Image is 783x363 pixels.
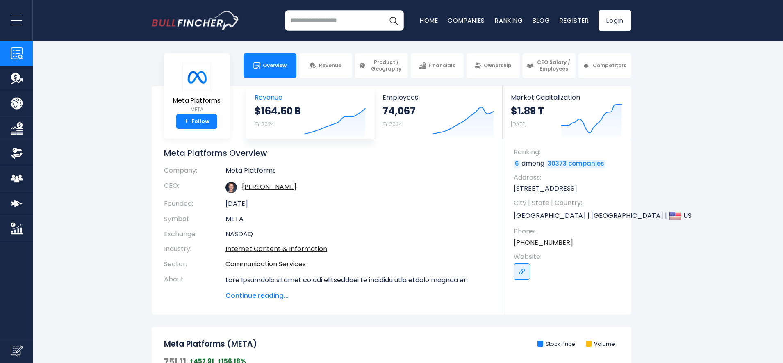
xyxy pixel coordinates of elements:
[255,94,366,101] span: Revenue
[225,167,490,178] td: Meta Platforms
[225,291,490,301] span: Continue reading...
[225,196,490,212] td: [DATE]
[299,53,352,78] a: Revenue
[383,10,404,31] button: Search
[586,341,615,348] li: Volume
[503,86,630,139] a: Market Capitalization $1.89 T [DATE]
[173,97,221,104] span: Meta Platforms
[514,263,530,280] a: Go to link
[382,105,416,117] strong: 74,067
[537,341,575,348] li: Stock Price
[495,16,523,25] a: Ranking
[448,16,485,25] a: Companies
[11,147,23,160] img: Ownership
[514,160,520,168] a: 6
[173,63,221,114] a: Meta Platforms META
[225,212,490,227] td: META
[244,53,296,78] a: Overview
[599,10,631,31] a: Login
[164,196,225,212] th: Founded:
[523,53,576,78] a: CEO Salary / Employees
[164,212,225,227] th: Symbol:
[514,159,623,168] p: among
[514,173,623,182] span: Address:
[164,178,225,196] th: CEO:
[382,94,494,101] span: Employees
[225,259,306,269] a: Communication Services
[514,252,623,261] span: Website:
[428,62,455,69] span: Financials
[164,148,490,158] h1: Meta Platforms Overview
[382,121,402,128] small: FY 2024
[152,11,240,30] a: Go to homepage
[164,167,225,178] th: Company:
[514,238,573,247] a: [PHONE_NUMBER]
[511,121,526,128] small: [DATE]
[411,53,464,78] a: Financials
[164,242,225,257] th: Industry:
[164,257,225,272] th: Sector:
[255,105,301,117] strong: $164.50 B
[225,227,490,242] td: NASDAQ
[225,182,237,193] img: mark-zuckerberg.jpg
[420,16,438,25] a: Home
[560,16,589,25] a: Register
[511,105,544,117] strong: $1.89 T
[533,16,550,25] a: Blog
[514,210,623,222] p: [GEOGRAPHIC_DATA] | [GEOGRAPHIC_DATA] | US
[546,160,605,168] a: 30373 companies
[374,86,502,139] a: Employees 74,067 FY 2024
[263,62,287,69] span: Overview
[164,272,225,301] th: About
[319,62,341,69] span: Revenue
[536,59,572,72] span: CEO Salary / Employees
[467,53,519,78] a: Ownership
[484,62,512,69] span: Ownership
[176,114,217,129] a: +Follow
[514,184,623,193] p: [STREET_ADDRESS]
[255,121,274,128] small: FY 2024
[152,11,240,30] img: bullfincher logo
[368,59,404,72] span: Product / Geography
[164,339,257,349] h2: Meta Platforms (META)
[514,199,623,208] span: City | State | Country:
[173,106,221,113] small: META
[514,227,623,236] span: Phone:
[355,53,408,78] a: Product / Geography
[578,53,631,78] a: Competitors
[511,94,622,101] span: Market Capitalization
[246,86,374,139] a: Revenue $164.50 B FY 2024
[164,227,225,242] th: Exchange:
[514,148,623,157] span: Ranking:
[184,118,189,125] strong: +
[225,244,327,253] a: Internet Content & Information
[593,62,626,69] span: Competitors
[242,182,296,192] a: ceo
